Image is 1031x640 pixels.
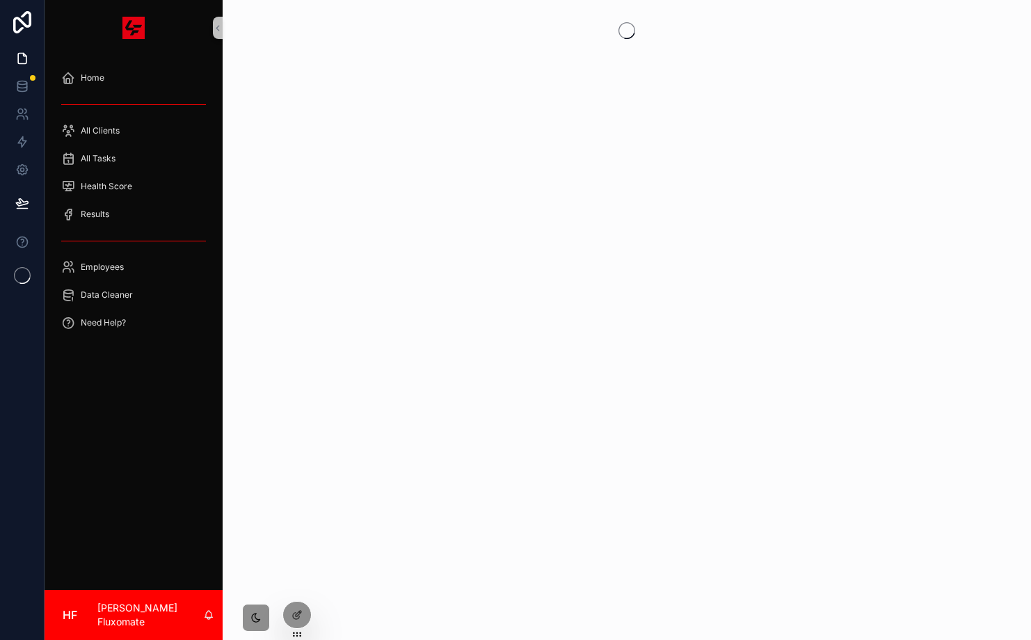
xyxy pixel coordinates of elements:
[53,146,214,171] a: All Tasks
[97,601,203,629] p: [PERSON_NAME] Fluxomate
[45,56,223,353] div: scrollable content
[53,65,214,90] a: Home
[81,289,133,301] span: Data Cleaner
[81,262,124,273] span: Employees
[53,282,214,307] a: Data Cleaner
[63,607,77,623] span: HF
[53,174,214,199] a: Health Score
[53,202,214,227] a: Results
[81,125,120,136] span: All Clients
[122,17,145,39] img: App logo
[53,118,214,143] a: All Clients
[81,209,109,220] span: Results
[81,317,126,328] span: Need Help?
[81,153,115,164] span: All Tasks
[53,310,214,335] a: Need Help?
[81,72,104,83] span: Home
[53,255,214,280] a: Employees
[81,181,132,192] span: Health Score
